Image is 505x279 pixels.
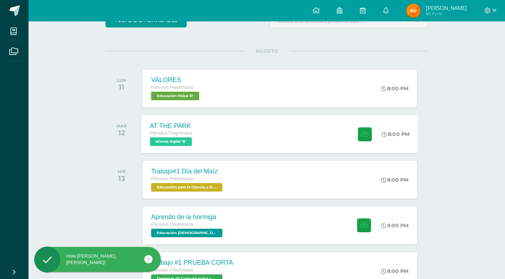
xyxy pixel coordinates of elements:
[151,259,233,267] div: Trabajo #1 PRUEBA CORTA
[151,76,201,84] div: VALORES
[151,92,199,100] span: Educación Física 'B'
[117,128,127,137] div: 12
[381,177,408,183] div: 8:00 PM
[151,85,193,90] span: Párvulos Preprimaria
[151,183,222,192] span: Educación para la Ciencia y la Ciudadanía 'B'
[426,4,467,11] span: [PERSON_NAME]
[151,229,222,237] span: Educación Cristiana 'B'
[381,85,408,92] div: 8:00 PM
[118,174,126,183] div: 13
[382,131,410,137] div: 8:00 PM
[117,83,126,91] div: 11
[151,213,224,221] div: Aprendo de la hormiga
[151,176,193,181] span: Párvulos Preprimaria
[117,123,127,128] div: MAR
[117,78,126,83] div: LUN
[150,122,194,130] div: AT THE PARK
[426,11,467,17] span: Mi Perfil
[151,222,193,227] span: Párvulos Preprimaria
[381,268,408,274] div: 8:00 PM
[151,168,224,175] div: Trabajo#1 Día del Maíz
[118,169,126,174] div: MIÉ
[34,253,161,266] div: Hola [PERSON_NAME], [PERSON_NAME]!
[150,137,192,146] span: Idioma Inglés 'B'
[244,48,290,54] span: AGOSTO
[381,222,408,229] div: 9:00 PM
[150,131,192,136] span: Párvulos Preprimaria
[406,4,421,18] img: 39bce1dc2af05f007f828ccf2f4616fb.png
